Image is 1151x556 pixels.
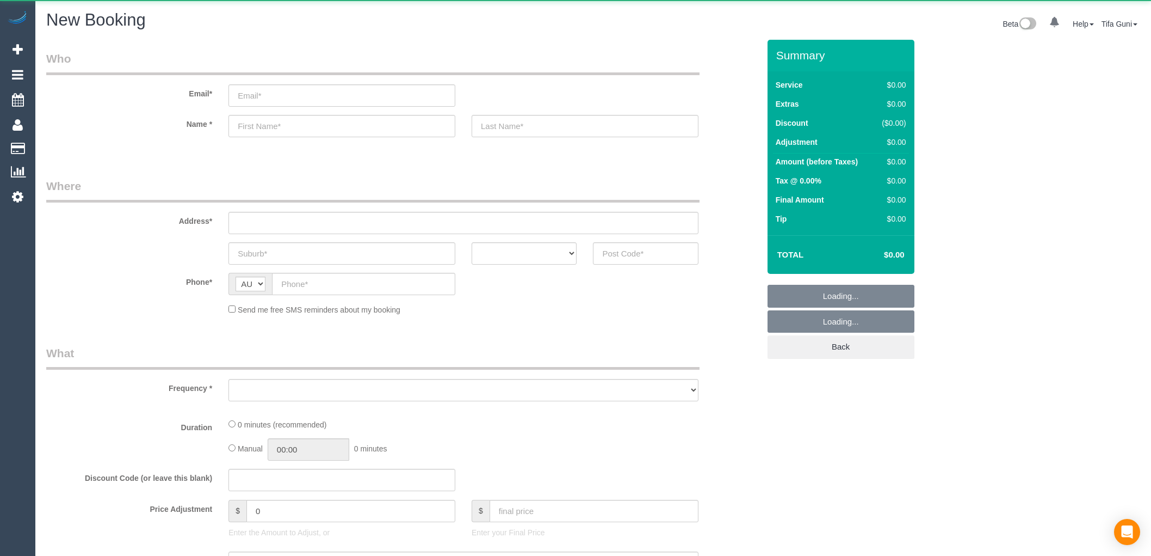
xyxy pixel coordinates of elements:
label: Address* [38,212,220,227]
legend: Who [46,51,700,75]
a: Tifa Guni [1102,20,1137,28]
label: Duration [38,418,220,433]
div: $0.00 [877,156,906,167]
label: Amount (before Taxes) [776,156,858,167]
label: Adjustment [776,137,818,148]
input: Post Code* [593,242,698,265]
span: 0 minutes (recommended) [238,420,326,429]
span: $ [472,500,490,522]
label: Name * [38,115,220,130]
label: Final Amount [776,194,824,205]
legend: What [46,345,700,370]
label: Tip [776,213,787,224]
label: Discount Code (or leave this blank) [38,469,220,484]
div: $0.00 [877,213,906,224]
label: Price Adjustment [38,500,220,515]
input: Phone* [272,273,455,295]
span: Manual [238,444,263,453]
span: Send me free SMS reminders about my booking [238,306,400,314]
label: Phone* [38,273,220,288]
label: Discount [776,118,808,129]
label: Tax @ 0.00% [776,175,821,186]
span: 0 minutes [354,444,387,453]
a: Help [1073,20,1094,28]
input: Suburb* [228,242,455,265]
a: Beta [1003,20,1036,28]
label: Service [776,80,803,90]
h3: Summary [776,49,909,62]
img: Automaid Logo [7,11,28,26]
div: ($0.00) [877,118,906,129]
label: Frequency * [38,379,220,394]
input: Last Name* [472,115,698,137]
div: Open Intercom Messenger [1114,519,1140,545]
span: New Booking [46,10,146,29]
img: New interface [1018,17,1036,32]
span: $ [228,500,246,522]
div: $0.00 [877,175,906,186]
div: $0.00 [877,194,906,205]
div: $0.00 [877,99,906,109]
h4: $0.00 [851,250,904,260]
div: $0.00 [877,80,906,90]
input: Email* [228,84,455,107]
p: Enter the Amount to Adjust, or [228,527,455,538]
legend: Where [46,178,700,203]
label: Email* [38,84,220,99]
div: $0.00 [877,137,906,148]
p: Enter your Final Price [472,527,698,538]
a: Back [768,335,914,358]
label: Extras [776,99,799,109]
input: final price [490,500,698,522]
input: First Name* [228,115,455,137]
strong: Total [777,250,804,259]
